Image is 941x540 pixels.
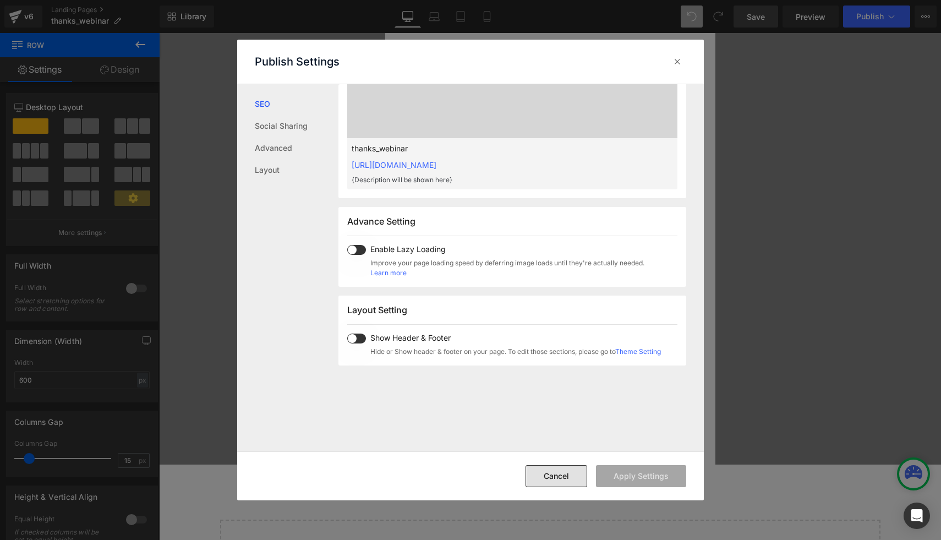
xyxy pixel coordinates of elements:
font: あらかじめご了承くださいませ。 [322,305,459,314]
a: Advanced [255,137,338,159]
p: Publish Settings [255,55,340,68]
font: なお、別日程のお申し込みにつきましては、 [300,220,483,230]
p: {Description will be shown here} [352,175,638,185]
font: ウェビナー事前登録 [289,62,493,87]
font: ※土日祝日は対応不可となります。 [318,291,464,300]
font: 承りました。 [323,102,459,127]
font: よろしくお願いいたします。 [332,263,451,272]
span: Improve your page loading speed by deferring image loads until they're actually needed. [370,258,644,268]
a: [URL][DOMAIN_NAME] [352,160,436,170]
font: フォームをご送信いただきましてありがとうございました。 [267,164,514,173]
span: Layout Setting [347,304,407,315]
font: 詳細をご連絡させて頂きます。 [327,192,455,201]
a: Learn more [370,268,407,278]
span: Show Header & Footer [370,334,661,342]
div: Open Intercom Messenger [904,503,930,529]
a: Layout [255,159,338,181]
a: Social Sharing [255,115,338,137]
a: ページへ戻る [313,345,469,377]
span: お手数おかけしますが、 [341,234,441,244]
span: Enable Lazy Loading [370,245,644,254]
font: 近日中に担当者（株式会社リンクス）より [304,178,478,188]
a: Theme Setting [615,347,661,356]
span: Advance Setting [347,216,415,227]
p: thanks_webinar [352,143,638,155]
button: Apply Settings [596,465,686,487]
a: SEO [255,93,338,115]
span: Hide or Show header & footer on your page. To edit those sections, please go to [370,347,661,357]
button: Cancel [526,465,587,487]
font: 下記「ページへ戻る」ボタンから改めてお申し込みください。 [263,249,519,258]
